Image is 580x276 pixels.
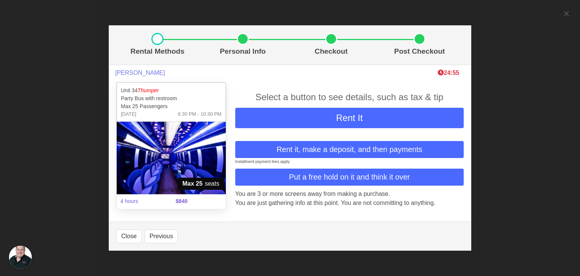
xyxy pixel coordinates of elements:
[438,70,459,76] span: The clock is ticking ⁠— this timer shows how long we'll hold this limo during checkout. If time r...
[121,95,222,102] p: Party Bus with restroom
[116,229,142,243] button: Close
[121,102,222,110] p: Max 25 Passengers
[121,87,222,95] p: Unit 34
[145,229,178,243] button: Previous
[117,122,226,194] img: 34%2002.jpg
[9,246,32,268] div: Open chat
[290,46,372,57] p: Checkout
[137,87,159,93] em: Thumper
[276,144,422,155] span: Rent it, make a deposit, and then payments
[115,69,165,76] span: [PERSON_NAME]
[235,108,464,128] button: Rent It
[289,171,410,183] span: Put a free hold on it and think it over
[121,110,136,118] span: [DATE]
[235,169,464,186] button: Put a free hold on it and think it over
[378,46,461,57] p: Post Checkout
[235,189,464,198] p: You are 3 or more screens away from making a purchase.
[178,110,222,118] span: 6:30 PM - 10:30 PM
[119,46,196,57] p: Rental Methods
[438,70,459,76] b: 24:55
[235,159,290,164] small: Installment payment fees apply
[235,90,464,104] div: Select a button to see details, such as tax & tip
[182,179,202,188] strong: Max 25
[178,178,224,190] span: seats
[235,141,464,158] button: Rent it, make a deposit, and then payments
[116,193,171,210] span: 4 hours
[202,46,284,57] p: Personal Info
[336,113,363,123] span: Rent It
[235,198,464,208] p: You are just gathering info at this point. You are not committing to anything.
